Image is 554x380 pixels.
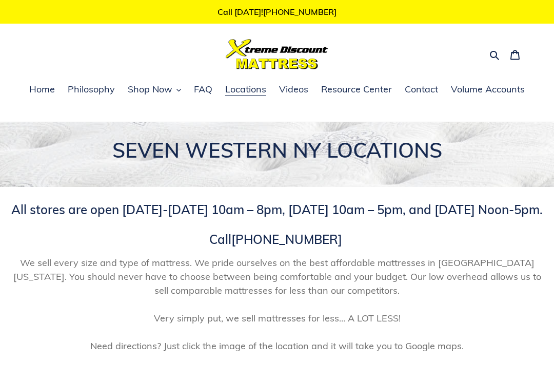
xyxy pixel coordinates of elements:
[405,83,438,96] span: Contact
[8,256,546,353] span: We sell every size and type of mattress. We pride ourselves on the best affordable mattresses in ...
[400,82,443,98] a: Contact
[194,83,212,96] span: FAQ
[263,7,337,17] a: [PHONE_NUMBER]
[189,82,217,98] a: FAQ
[451,83,525,96] span: Volume Accounts
[29,83,55,96] span: Home
[321,83,392,96] span: Resource Center
[11,202,543,247] span: All stores are open [DATE]-[DATE] 10am – 8pm, [DATE] 10am – 5pm, and [DATE] Noon-5pm. Call
[274,82,313,98] a: Videos
[231,232,342,247] a: [PHONE_NUMBER]
[446,82,530,98] a: Volume Accounts
[279,83,308,96] span: Videos
[24,82,60,98] a: Home
[123,82,186,98] button: Shop Now
[225,83,266,96] span: Locations
[226,39,328,69] img: Xtreme Discount Mattress
[68,83,115,96] span: Philosophy
[316,82,397,98] a: Resource Center
[112,137,442,163] span: SEVEN WESTERN NY LOCATIONS
[63,82,120,98] a: Philosophy
[220,82,271,98] a: Locations
[128,83,172,96] span: Shop Now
